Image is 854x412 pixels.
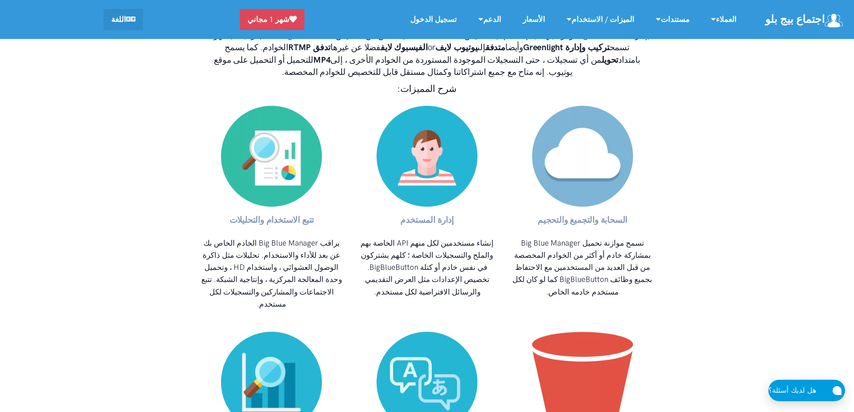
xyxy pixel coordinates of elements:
a: شهر 1 مجاني [240,9,304,30]
img: تتبع الاستخدام والتحليلات [221,106,322,207]
img: شعار [825,14,843,27]
a: الأسعار [512,10,556,29]
img: السحابة والتجميع والتحجيم [532,106,633,207]
h4: Big Blue Manager لـ BigBlueButton متاح لأي شخص يشترك في Big Blue Meeting. إنه وكيل مثل Scaleite ،... [203,17,651,78]
a: العملاء [700,10,747,29]
a: اللغة [104,9,143,30]
a: الميزات / الاستخدام [556,10,645,29]
strong: الفيسبوك لايف [381,42,428,52]
strong: تركيب وإدارة Greenlight [523,42,610,52]
strong: إدارة المستخدم [400,215,453,225]
a: اجتماع بيج بلو [765,10,845,29]
p: إنشاء مستخدمين لكل منهم API الخاصة بهم والملح والتسجيلات الخاصة ؛ كلهم يشتركون في نفس خادم أو كتل... [356,237,498,298]
h3: شرح المميزات: [203,82,651,95]
strong: متدفق [486,42,505,52]
strong: السحابة والتجميع والتحجيم [538,215,627,225]
img: إدارة المستخدم [377,106,477,207]
a: تسجيل الدخول [399,10,468,29]
strong: يوتيوب لايف [435,42,477,52]
p: يراقب Big Blue Manager الخادم الخاص بك عن بعد للأداء والاستخدام. تحليلات مثل ذاكرة الوصول العشوائ... [201,237,342,310]
strong: MP4 [313,55,330,65]
div: هل لديك أسئلة؟ [768,385,825,396]
a: الدعم [468,10,512,29]
strong: تتبع الاستخدام والتحليلات [230,215,314,225]
strong: تدفق RTMP [288,42,330,52]
strong: تحويل [602,55,618,65]
a: مستندات [645,10,700,29]
button: هل لديك أسئلة؟ [768,380,845,401]
p: تسمح موازنة تحميل Big Blue Manager بمشاركة خادم أو أكثر من الخوادم المخصصة من قبل العديد من المست... [512,237,653,298]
